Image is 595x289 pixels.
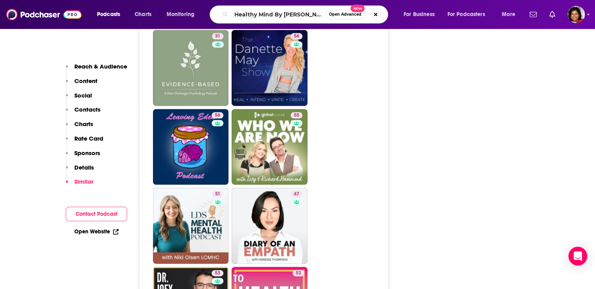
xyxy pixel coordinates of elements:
[135,9,151,20] span: Charts
[74,178,93,185] p: Similar
[66,149,100,164] button: Sponsors
[215,190,220,198] span: 51
[496,8,525,21] button: open menu
[212,270,223,276] a: 53
[398,8,444,21] button: open menu
[502,9,515,20] span: More
[448,9,485,20] span: For Podcasters
[404,9,435,20] span: For Business
[232,30,307,106] a: 56
[74,106,101,113] p: Contacts
[6,7,81,22] img: Podchaser - Follow, Share and Rate Podcasts
[232,188,307,264] a: 47
[161,8,205,21] button: open menu
[442,8,496,21] button: open menu
[153,109,229,185] a: 56
[212,33,223,40] a: 51
[546,8,558,21] a: Show notifications dropdown
[294,190,299,198] span: 47
[294,112,299,119] span: 55
[97,9,120,20] span: Podcasts
[568,6,585,23] span: Logged in as terelynbc
[329,13,361,16] span: Open Advanced
[74,77,97,85] p: Content
[66,77,97,92] button: Content
[212,191,223,197] a: 51
[325,10,365,19] button: Open AdvancedNew
[129,8,156,21] a: Charts
[167,9,194,20] span: Monitoring
[215,112,220,119] span: 56
[215,269,220,277] span: 53
[153,188,229,264] a: 51
[568,6,585,23] img: User Profile
[66,63,127,77] button: Reach & Audience
[291,33,302,40] a: 56
[74,92,92,99] p: Social
[74,63,127,70] p: Reach & Audience
[66,135,103,149] button: Rate Card
[291,112,302,119] a: 55
[74,149,100,157] p: Sponsors
[212,112,223,119] a: 56
[568,6,585,23] button: Show profile menu
[74,120,93,128] p: Charts
[291,191,302,197] a: 47
[294,33,299,40] span: 56
[66,178,93,192] button: Similar
[66,92,92,106] button: Social
[568,247,587,266] div: Open Intercom Messenger
[74,164,94,171] p: Details
[231,8,325,21] input: Search podcasts, credits, & more...
[74,135,103,142] p: Rate Card
[92,8,130,21] button: open menu
[351,5,365,12] span: New
[66,106,101,120] button: Contacts
[66,207,127,221] button: Contact Podcast
[74,228,119,235] a: Open Website
[232,109,307,185] a: 55
[296,269,301,277] span: 52
[66,120,93,135] button: Charts
[215,33,220,40] span: 51
[66,164,94,178] button: Details
[527,8,540,21] a: Show notifications dropdown
[153,30,229,106] a: 51
[217,5,395,23] div: Search podcasts, credits, & more...
[293,270,304,276] a: 52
